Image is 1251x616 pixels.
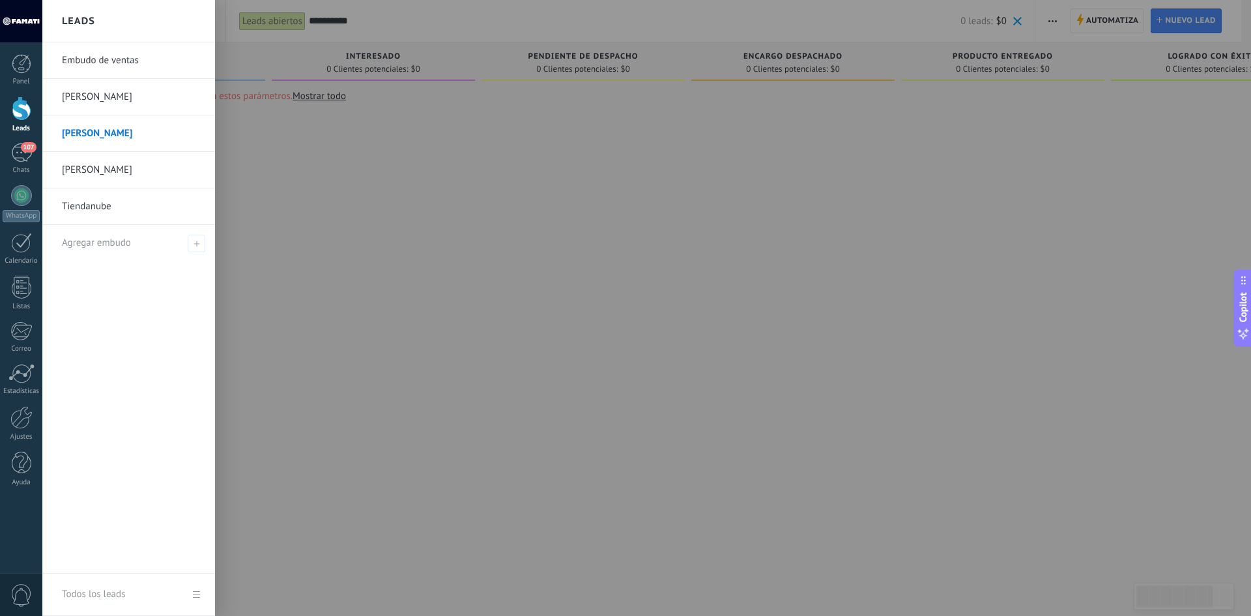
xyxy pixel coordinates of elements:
div: Chats [3,166,40,175]
a: Tiendanube [62,188,202,225]
a: [PERSON_NAME] [62,115,202,152]
div: Estadísticas [3,387,40,396]
h2: Leads [62,1,95,42]
div: Todos los leads [62,576,125,613]
div: WhatsApp [3,210,40,222]
a: [PERSON_NAME] [62,79,202,115]
div: Ajustes [3,433,40,441]
span: 107 [21,142,36,153]
div: Calendario [3,257,40,265]
a: Embudo de ventas [62,42,202,79]
span: Copilot [1237,292,1250,322]
a: Todos los leads [42,574,215,616]
a: [PERSON_NAME] [62,152,202,188]
div: Listas [3,302,40,311]
div: Leads [3,125,40,133]
div: Ayuda [3,478,40,487]
div: Correo [3,345,40,353]
span: Agregar embudo [62,237,131,249]
div: Panel [3,78,40,86]
span: Agregar embudo [188,235,205,252]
